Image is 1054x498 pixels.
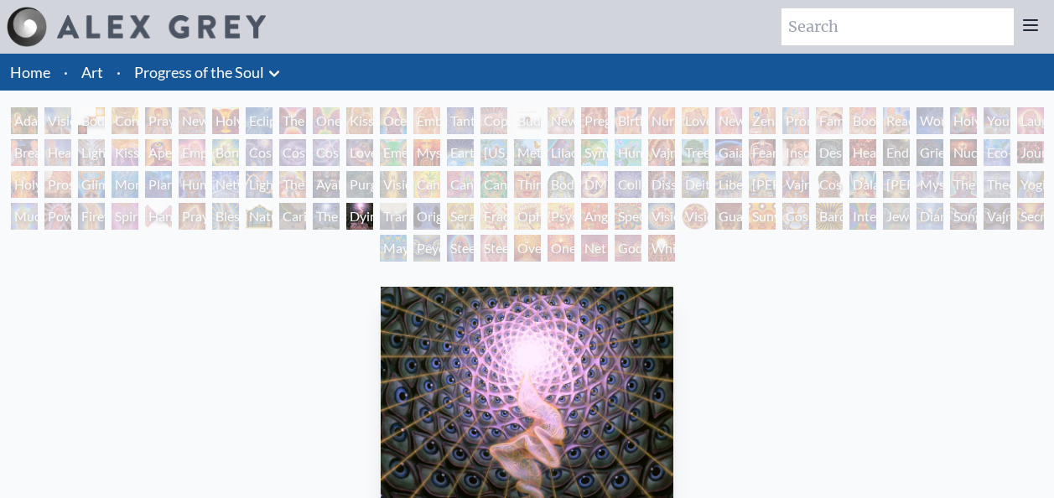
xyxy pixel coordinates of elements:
[984,139,1010,166] div: Eco-Atlas
[380,139,407,166] div: Emerald Grail
[11,107,38,134] div: Adam & Eve
[78,171,105,198] div: Glimpsing the Empyrean
[1017,203,1044,230] div: Secret Writing Being
[514,107,541,134] div: Buddha Embryo
[548,139,574,166] div: Lilacs
[413,203,440,230] div: Original Face
[11,171,38,198] div: Holy Fire
[1017,139,1044,166] div: Journey of the Wounded Healer
[44,203,71,230] div: Power to the Peaceful
[648,171,675,198] div: Dissectional Art for Tool's Lateralus CD
[112,107,138,134] div: Contemplation
[480,203,507,230] div: Fractal Eyes
[581,171,608,198] div: DMT - The Spirit Molecule
[447,171,474,198] div: Cannabis Sutra
[212,107,239,134] div: Holy Grail
[346,107,373,134] div: Kissing
[11,203,38,230] div: Mudra
[581,235,608,262] div: Net of Being
[682,203,709,230] div: Vision Crystal Tondo
[112,171,138,198] div: Monochord
[413,235,440,262] div: Peyote Being
[514,139,541,166] div: Metamorphosis
[10,63,50,81] a: Home
[715,107,742,134] div: New Family
[279,107,306,134] div: The Kiss
[447,235,474,262] div: Steeplehead 1
[615,203,641,230] div: Spectral Lotus
[246,107,273,134] div: Eclipse
[145,107,172,134] div: Praying
[648,235,675,262] div: White Light
[212,171,239,198] div: Networks
[514,171,541,198] div: Third Eye Tears of Joy
[145,203,172,230] div: Hands that See
[110,54,127,91] li: ·
[782,171,809,198] div: Vajra Guru
[548,171,574,198] div: Body/Mind as a Vibratory Field of Energy
[816,139,843,166] div: Despair
[134,60,264,84] a: Progress of the Soul
[682,139,709,166] div: Tree & Person
[950,139,977,166] div: Nuclear Crucifixion
[749,107,776,134] div: Zena Lotus
[346,139,373,166] div: Love is a Cosmic Force
[581,139,608,166] div: Symbiosis: Gall Wasp & Oak Tree
[984,203,1010,230] div: Vajra Being
[648,203,675,230] div: Vision Crystal
[514,203,541,230] div: Ophanic Eyelash
[346,171,373,198] div: Purging
[883,203,910,230] div: Jewel Being
[11,139,38,166] div: Breathing
[715,203,742,230] div: Guardian of Infinite Vision
[246,203,273,230] div: Nature of Mind
[615,235,641,262] div: Godself
[179,139,205,166] div: Empowerment
[44,139,71,166] div: Healing
[950,171,977,198] div: The Seer
[548,235,574,262] div: One
[313,107,340,134] div: One Taste
[145,171,172,198] div: Planetary Prayers
[179,107,205,134] div: New Man New Woman
[916,203,943,230] div: Diamond Being
[816,203,843,230] div: Bardo Being
[781,8,1014,45] input: Search
[380,203,407,230] div: Transfiguration
[112,203,138,230] div: Spirit Animates the Flesh
[816,107,843,134] div: Family
[279,171,306,198] div: The Shulgins and their Alchemical Angels
[849,171,876,198] div: Dalai Lama
[380,235,407,262] div: Mayan Being
[1017,171,1044,198] div: Yogi & the Möbius Sphere
[950,107,977,134] div: Holy Family
[883,139,910,166] div: Endarkenment
[548,203,574,230] div: Psychomicrograph of a Fractal Paisley Cherub Feather Tip
[413,139,440,166] div: Mysteriosa 2
[246,171,273,198] div: Lightworker
[447,107,474,134] div: Tantra
[682,171,709,198] div: Deities & Demons Drinking from the Milky Pool
[179,203,205,230] div: Praying Hands
[346,203,373,230] div: Dying
[78,107,105,134] div: Body, Mind, Spirit
[380,107,407,134] div: Ocean of Love Bliss
[44,107,71,134] div: Visionary Origin of Language
[279,139,306,166] div: Cosmic Artist
[916,171,943,198] div: Mystic Eye
[413,107,440,134] div: Embracing
[480,171,507,198] div: Cannabacchus
[179,171,205,198] div: Human Geometry
[782,139,809,166] div: Insomnia
[447,139,474,166] div: Earth Energies
[615,107,641,134] div: Birth
[480,107,507,134] div: Copulating
[715,139,742,166] div: Gaia
[749,171,776,198] div: [PERSON_NAME]
[279,203,306,230] div: Caring
[212,203,239,230] div: Blessing Hand
[984,107,1010,134] div: Young & Old
[749,203,776,230] div: Sunyata
[682,107,709,134] div: Love Circuit
[246,139,273,166] div: Cosmic Creativity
